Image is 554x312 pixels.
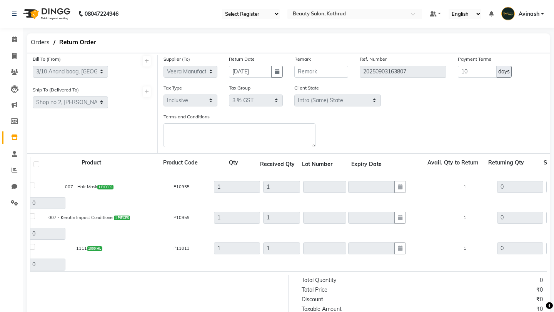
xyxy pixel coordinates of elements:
[294,66,348,78] input: Remark
[28,179,151,195] div: 007 - Hair Mask
[422,276,549,284] div: 0
[55,35,100,49] span: Return Order
[164,113,210,120] label: Terms and Conditions
[482,159,530,175] div: Returning Qty
[296,295,422,304] div: Discount
[296,160,339,168] div: Lot Number
[114,216,130,220] span: 1 PIECES
[20,3,72,25] img: logo
[434,179,496,195] div: 1
[422,286,549,294] div: ₹0
[458,56,491,63] label: Payment Terms
[360,56,387,63] label: Ref. Number
[33,86,79,93] label: Ship To (Delivered To)
[294,56,311,63] label: Remark
[229,56,255,63] label: Return Date
[229,85,250,91] label: Tax Group
[151,159,210,175] div: Product Code
[33,56,61,63] label: Bill To (From)
[423,159,482,175] div: Avail. Qty to Return
[294,85,319,91] label: Client State
[339,160,394,168] div: Expiry Date
[151,179,212,195] div: P10955
[151,241,212,256] div: P11013
[28,241,151,256] div: 1111
[519,10,539,18] span: Avinash
[32,159,151,175] div: Product
[151,210,212,226] div: P10959
[164,56,190,63] label: Supplier (To)
[360,66,446,78] input: Reference Number
[434,210,496,226] div: 1
[97,185,114,189] span: 1 PIECES
[259,160,296,168] div: Received Qty
[85,3,118,25] b: 08047224946
[27,35,53,49] span: Orders
[422,295,549,304] div: ₹0
[210,159,257,175] div: Qty
[498,68,510,76] span: days
[296,286,422,294] div: Total Price
[87,246,103,251] span: 1000 ML
[434,241,496,256] div: 1
[28,210,151,226] div: 007 - Keratin Impact Conditioner
[164,85,182,91] label: Tax Type
[501,7,515,20] img: Avinash
[296,276,422,284] div: Total Quantity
